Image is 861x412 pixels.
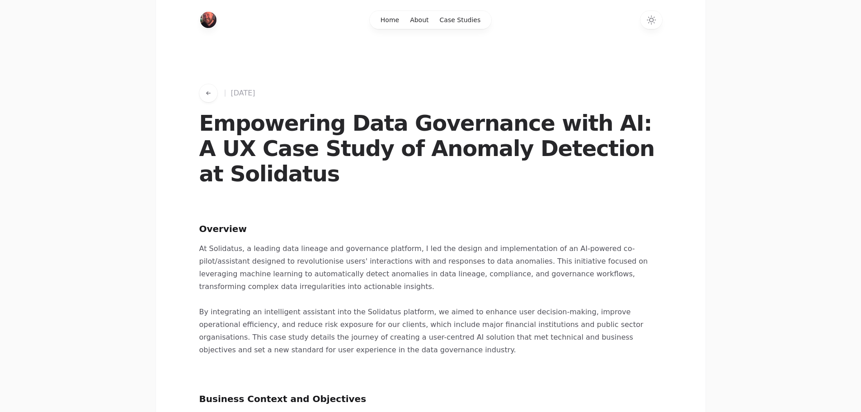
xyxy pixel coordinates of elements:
[375,11,405,29] a: Home
[231,87,255,99] span: [DATE]
[200,12,216,28] a: Home
[199,306,662,356] p: By integrating an intelligent assistant into the Solidatus platform, we aimed to enhance user dec...
[434,11,486,29] a: Case Studies
[199,223,662,235] h2: Overview
[199,110,662,186] h1: Empowering Data Governance with AI: A UX Case Study of Anomaly Detection at Solidatus
[199,393,662,405] h2: Business Context and Objectives
[199,242,662,293] p: At Solidatus, a leading data lineage and governance platform, I led the design and implementation...
[199,84,217,102] button: Go back to works
[640,11,662,29] button: Switch to dark theme
[405,11,434,29] a: About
